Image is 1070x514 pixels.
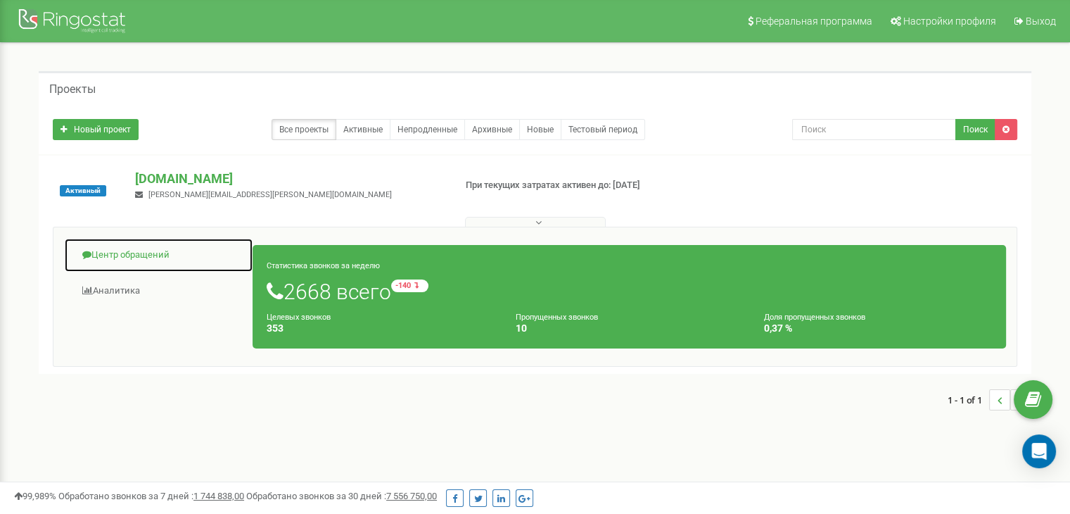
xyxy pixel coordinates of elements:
a: Архивные [464,119,520,140]
small: Пропущенных звонков [516,313,598,322]
h1: 2668 всего [267,280,992,303]
u: 7 556 750,00 [386,491,437,501]
small: -140 [391,280,428,292]
a: Аналитика [64,274,253,308]
small: Доля пропущенных звонков [764,313,865,322]
span: Обработано звонков за 7 дней : [58,491,244,501]
a: Все проекты [272,119,336,140]
span: 99,989% [14,491,56,501]
button: Поиск [955,119,995,140]
div: Open Intercom Messenger [1022,434,1056,468]
h4: 10 [516,323,744,334]
nav: ... [948,375,1031,425]
h4: 0,37 % [764,323,992,334]
a: Активные [336,119,390,140]
input: Поиск [792,119,956,140]
a: Новый проект [53,119,139,140]
span: [PERSON_NAME][EMAIL_ADDRESS][PERSON_NAME][DOMAIN_NAME] [148,190,392,199]
a: Новые [519,119,561,140]
span: 1 - 1 of 1 [948,389,989,410]
h4: 353 [267,323,495,334]
p: При текущих затратах активен до: [DATE] [466,179,691,192]
u: 1 744 838,00 [193,491,244,501]
span: Настройки профиля [903,15,996,27]
small: Целевых звонков [267,313,331,322]
a: Непродленные [390,119,465,140]
span: Обработано звонков за 30 дней : [246,491,437,501]
small: Статистика звонков за неделю [267,261,380,270]
span: Реферальная программа [756,15,872,27]
a: Тестовый период [561,119,645,140]
h5: Проекты [49,83,96,96]
span: Выход [1026,15,1056,27]
span: Активный [60,185,106,196]
a: Центр обращений [64,238,253,272]
p: [DOMAIN_NAME] [135,170,442,188]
